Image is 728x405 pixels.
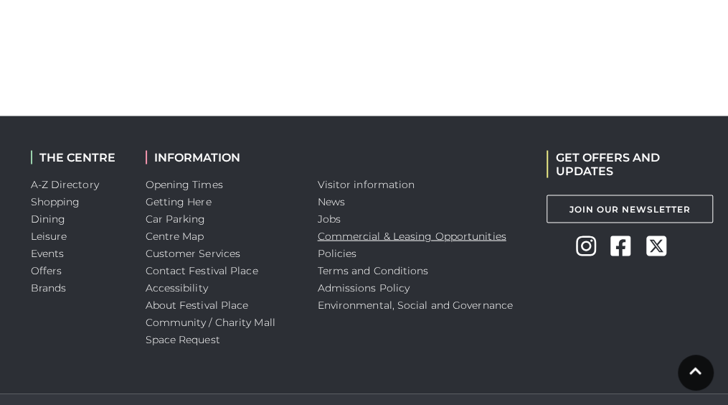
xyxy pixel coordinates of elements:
a: Opening Times [146,177,223,190]
a: Getting Here [146,195,212,208]
a: Dining [31,212,66,225]
h2: THE CENTRE [31,150,124,164]
h2: GET OFFERS AND UPDATES [547,150,697,177]
a: Commercial & Leasing Opportunities [318,229,506,242]
a: Shopping [31,195,80,208]
a: Car Parking [146,212,206,225]
a: Brands [31,281,67,294]
a: Join Our Newsletter [547,195,713,223]
a: Contact Festival Place [146,264,258,276]
a: Leisure [31,229,67,242]
a: Community / Charity Mall Space Request [146,315,275,345]
a: About Festival Place [146,298,249,311]
a: Admissions Policy [318,281,410,294]
a: Terms and Conditions [318,264,429,276]
a: Jobs [318,212,341,225]
a: A-Z Directory [31,177,99,190]
a: Policies [318,246,357,259]
a: Customer Services [146,246,241,259]
a: Accessibility [146,281,208,294]
a: Environmental, Social and Governance [318,298,513,311]
a: Offers [31,264,62,276]
a: Events [31,246,65,259]
h2: INFORMATION [146,150,296,164]
a: Centre Map [146,229,204,242]
a: Visitor information [318,177,415,190]
a: News [318,195,345,208]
